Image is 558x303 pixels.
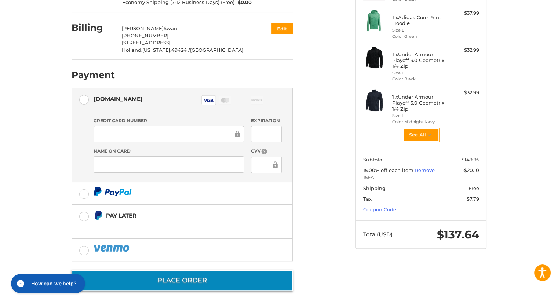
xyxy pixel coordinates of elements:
span: Free [468,185,479,191]
span: 15FALL [363,174,479,181]
img: Pay Later icon [94,211,103,220]
span: $149.95 [462,157,479,163]
h4: 1 x Under Armour Playoff 3.0 Geometrix 1/4 Zip [392,94,448,112]
span: $7.79 [467,196,479,202]
label: Credit Card Number [94,117,244,124]
li: Color Black [392,76,448,82]
span: 49424 / [171,47,190,53]
span: 15.00% off each item [363,167,415,173]
iframe: PayPal Message 1 [94,223,247,230]
li: Size L [392,113,448,119]
a: Remove [415,167,435,173]
button: Edit [271,23,293,34]
img: PayPal icon [94,244,131,253]
span: Swan [164,25,177,31]
label: Expiration [251,117,281,124]
div: $32.99 [450,89,479,96]
span: Total (USD) [363,231,393,238]
span: Subtotal [363,157,384,163]
h4: 1 x Adidas Core Print Hoodie [392,14,448,26]
span: [GEOGRAPHIC_DATA] [190,47,244,53]
a: Coupon Code [363,207,396,212]
span: Tax [363,196,372,202]
span: Shipping [363,185,386,191]
li: Color Green [392,33,448,40]
label: CVV [251,148,281,155]
li: Size L [392,70,448,76]
div: Pay Later [106,209,247,222]
button: Place Order [72,270,293,291]
label: Name on Card [94,148,244,154]
span: [STREET_ADDRESS] [122,40,171,45]
span: Holland, [122,47,142,53]
span: [PHONE_NUMBER] [122,33,168,39]
span: [PERSON_NAME] [122,25,164,31]
iframe: Gorgias live chat messenger [7,271,87,296]
div: [DOMAIN_NAME] [94,93,143,105]
div: $37.99 [450,10,479,17]
h2: Payment [72,69,115,81]
h2: Billing [72,22,114,33]
li: Size L [392,27,448,33]
button: See All [403,128,439,142]
span: $137.64 [437,228,479,241]
h4: 1 x Under Armour Playoff 3.0 Geometrix 1/4 Zip [392,51,448,69]
div: $32.99 [450,47,479,54]
img: PayPal icon [94,187,132,196]
span: -$20.10 [462,167,479,173]
span: [US_STATE], [142,47,171,53]
li: Color Midnight Navy [392,119,448,125]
